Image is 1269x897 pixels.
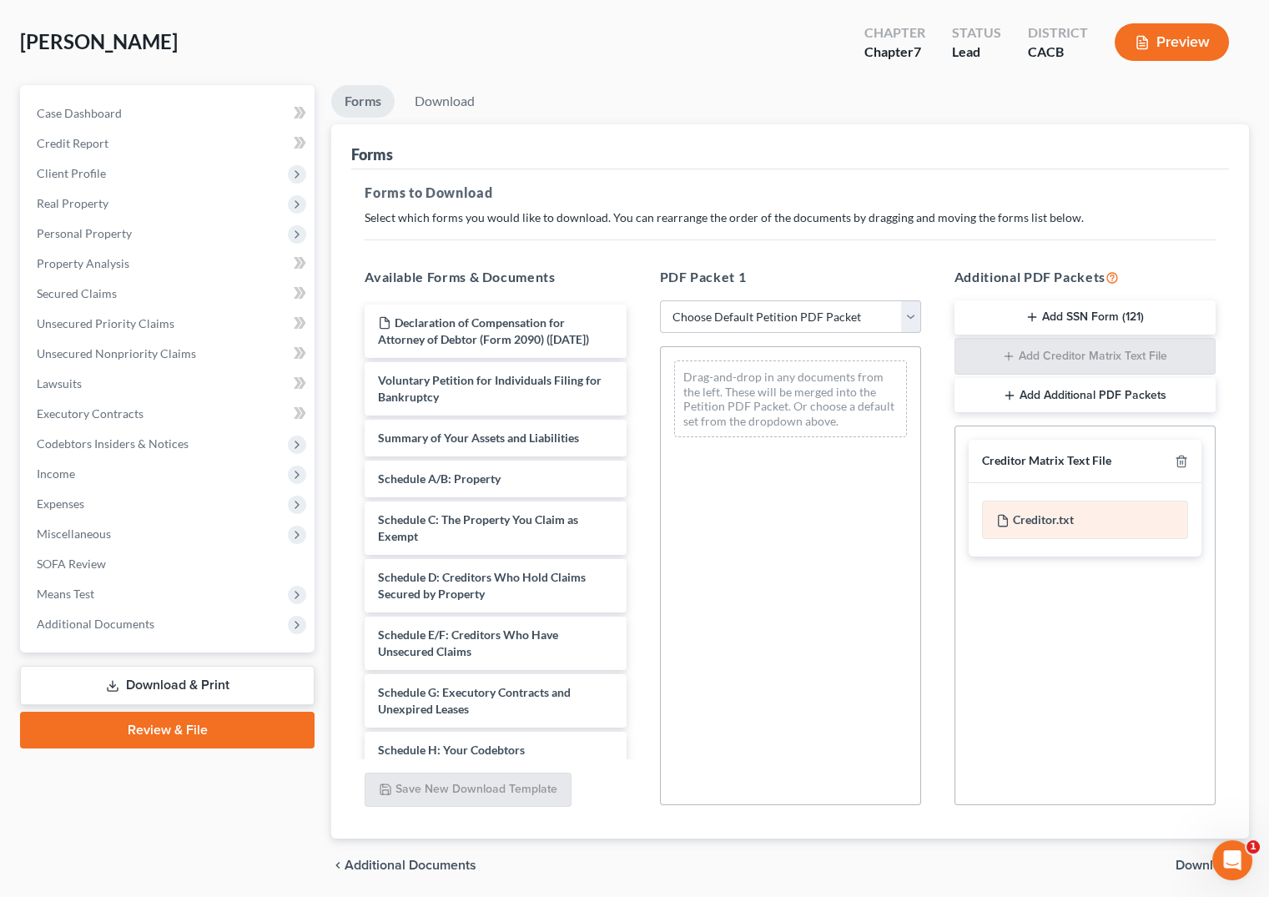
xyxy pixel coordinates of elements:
[954,338,1216,375] button: Add Creditor Matrix Text File
[23,369,315,399] a: Lawsuits
[1212,840,1252,880] iframe: Intercom live chat
[378,373,602,404] span: Voluntary Petition for Individuals Filing for Bankruptcy
[952,43,1001,62] div: Lead
[37,166,106,180] span: Client Profile
[1115,23,1229,61] button: Preview
[37,527,111,541] span: Miscellaneous
[954,378,1216,413] button: Add Additional PDF Packets
[674,360,907,437] div: Drag-and-drop in any documents from the left. These will be merged into the Petition PDF Packet. ...
[365,267,626,287] h5: Available Forms & Documents
[378,743,525,757] span: Schedule H: Your Codebtors
[378,512,578,543] span: Schedule C: The Property You Claim as Exempt
[378,570,586,601] span: Schedule D: Creditors Who Hold Claims Secured by Property
[1028,43,1088,62] div: CACB
[37,376,82,391] span: Lawsuits
[954,267,1216,287] h5: Additional PDF Packets
[37,436,189,451] span: Codebtors Insiders & Notices
[37,286,117,300] span: Secured Claims
[23,129,315,159] a: Credit Report
[954,300,1216,335] button: Add SSN Form (121)
[365,183,1216,203] h5: Forms to Download
[378,685,571,716] span: Schedule G: Executory Contracts and Unexpired Leases
[23,399,315,429] a: Executory Contracts
[23,339,315,369] a: Unsecured Nonpriority Claims
[23,249,315,279] a: Property Analysis
[982,501,1188,539] div: Creditor.txt
[331,85,395,118] a: Forms
[365,773,572,808] button: Save New Download Template
[378,431,579,445] span: Summary of Your Assets and Liabilities
[23,98,315,129] a: Case Dashboard
[952,23,1001,43] div: Status
[20,29,178,53] span: [PERSON_NAME]
[37,196,108,210] span: Real Property
[351,144,393,164] div: Forms
[37,587,94,601] span: Means Test
[1028,23,1088,43] div: District
[914,43,921,59] span: 7
[1176,859,1236,872] span: Download
[378,627,558,658] span: Schedule E/F: Creditors Who Have Unsecured Claims
[864,23,925,43] div: Chapter
[37,136,108,150] span: Credit Report
[864,43,925,62] div: Chapter
[23,279,315,309] a: Secured Claims
[365,209,1216,226] p: Select which forms you would like to download. You can rearrange the order of the documents by dr...
[23,549,315,579] a: SOFA Review
[37,496,84,511] span: Expenses
[23,309,315,339] a: Unsecured Priority Claims
[37,316,174,330] span: Unsecured Priority Claims
[37,617,154,631] span: Additional Documents
[37,226,132,240] span: Personal Property
[37,256,129,270] span: Property Analysis
[378,315,589,346] span: Declaration of Compensation for Attorney of Debtor (Form 2090) ([DATE])
[37,346,196,360] span: Unsecured Nonpriority Claims
[378,471,501,486] span: Schedule A/B: Property
[37,466,75,481] span: Income
[982,453,1111,469] div: Creditor Matrix Text File
[401,85,488,118] a: Download
[331,859,345,872] i: chevron_left
[37,557,106,571] span: SOFA Review
[20,666,315,705] a: Download & Print
[345,859,476,872] span: Additional Documents
[1246,840,1260,854] span: 1
[660,267,921,287] h5: PDF Packet 1
[37,106,122,120] span: Case Dashboard
[1176,859,1249,872] button: Download chevron_right
[20,712,315,748] a: Review & File
[37,406,144,421] span: Executory Contracts
[331,859,476,872] a: chevron_left Additional Documents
